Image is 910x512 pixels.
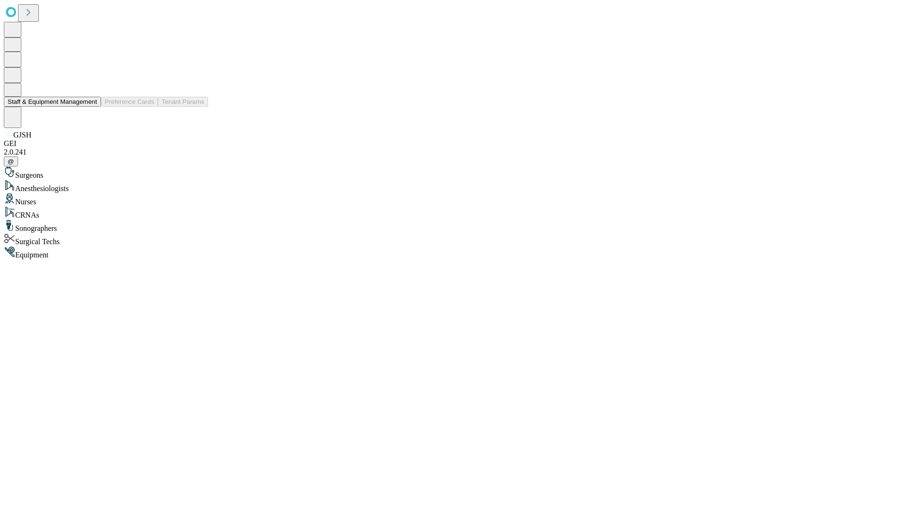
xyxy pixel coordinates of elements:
div: Sonographers [4,219,906,233]
div: 2.0.241 [4,148,906,156]
div: CRNAs [4,206,906,219]
span: @ [8,158,14,165]
button: @ [4,156,18,166]
button: Tenant Params [158,97,208,107]
div: Surgical Techs [4,233,906,246]
span: GJSH [13,131,31,139]
button: Staff & Equipment Management [4,97,101,107]
div: Anesthesiologists [4,180,906,193]
div: Nurses [4,193,906,206]
div: GEI [4,139,906,148]
div: Surgeons [4,166,906,180]
div: Equipment [4,246,906,259]
button: Preference Cards [101,97,158,107]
